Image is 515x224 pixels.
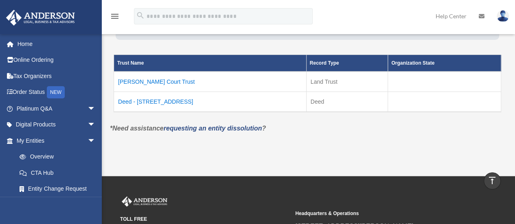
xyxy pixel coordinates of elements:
[6,68,108,84] a: Tax Organizers
[306,92,388,112] td: Deed
[120,215,289,224] small: TOLL FREE
[6,84,108,101] a: Order StatusNEW
[497,10,509,22] img: User Pic
[484,172,501,189] a: vertical_align_top
[6,36,108,52] a: Home
[11,165,104,181] a: CTA Hub
[388,55,501,72] th: Organization State
[110,14,120,21] a: menu
[120,196,169,207] img: Anderson Advisors Platinum Portal
[6,52,108,68] a: Online Ordering
[11,149,100,165] a: Overview
[110,125,266,132] em: *Need assistance ?
[306,72,388,92] td: Land Trust
[6,100,108,117] a: Platinum Q&Aarrow_drop_down
[4,10,77,26] img: Anderson Advisors Platinum Portal
[6,133,104,149] a: My Entitiesarrow_drop_down
[88,133,104,149] span: arrow_drop_down
[114,55,307,72] th: Trust Name
[164,125,262,132] a: requesting an entity dissolution
[88,100,104,117] span: arrow_drop_down
[487,176,497,185] i: vertical_align_top
[6,117,108,133] a: Digital Productsarrow_drop_down
[306,55,388,72] th: Record Type
[11,181,104,197] a: Entity Change Request
[114,92,307,112] td: Deed - [STREET_ADDRESS]
[110,11,120,21] i: menu
[88,117,104,133] span: arrow_drop_down
[295,209,465,218] small: Headquarters & Operations
[114,72,307,92] td: [PERSON_NAME] Court Trust
[47,86,65,98] div: NEW
[136,11,145,20] i: search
